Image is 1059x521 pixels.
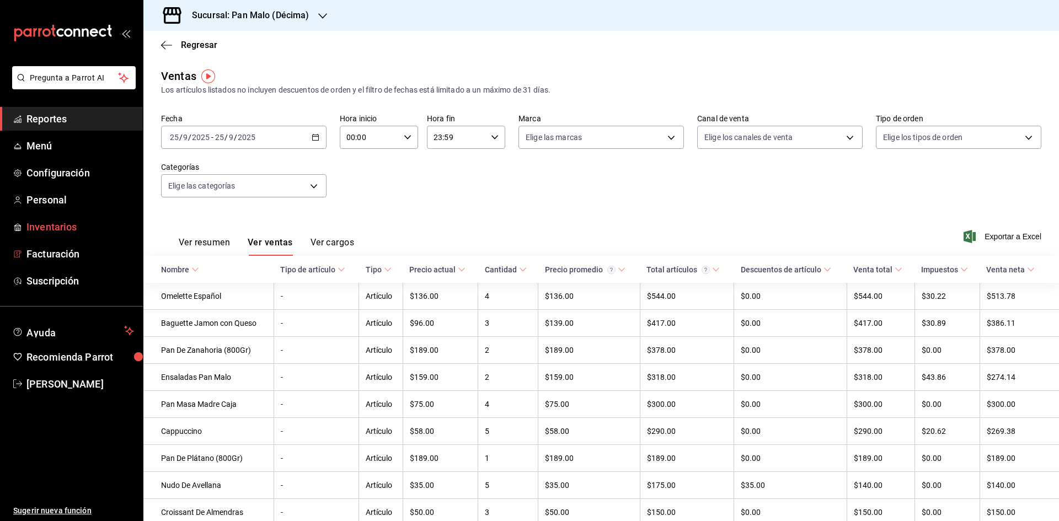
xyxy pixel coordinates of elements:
td: 3 [478,310,538,337]
td: 5 [478,472,538,499]
div: Precio promedio [545,265,616,274]
div: Venta neta [986,265,1025,274]
td: $35.00 [538,472,640,499]
td: Nudo De Avellana [143,472,274,499]
td: Artículo [359,337,403,364]
td: Pan Masa Madre Caja [143,391,274,418]
span: Elige los canales de venta [704,132,793,143]
span: / [224,133,228,142]
div: Precio actual [409,265,456,274]
a: Pregunta a Parrot AI [8,80,136,92]
div: Nombre [161,265,189,274]
img: Tooltip marker [201,69,215,83]
span: Pregunta a Parrot AI [30,72,119,84]
div: Venta total [853,265,892,274]
td: 1 [478,445,538,472]
span: Precio actual [409,265,466,274]
td: Artículo [359,391,403,418]
label: Categorías [161,163,327,171]
td: $189.00 [640,445,734,472]
td: $139.00 [538,310,640,337]
svg: Precio promedio = Total artículos / cantidad [607,266,616,274]
td: $0.00 [914,472,980,499]
span: Venta total [853,265,902,274]
td: $544.00 [847,283,914,310]
div: navigation tabs [179,237,354,256]
td: - [274,337,359,364]
td: $189.00 [403,445,478,472]
span: Ayuda [26,324,120,337]
td: $75.00 [538,391,640,418]
input: -- [215,133,224,142]
td: Artículo [359,445,403,472]
span: Menú [26,138,134,153]
td: - [274,472,359,499]
td: Ensaladas Pan Malo [143,364,274,391]
td: - [274,364,359,391]
span: Venta neta [986,265,1035,274]
td: $417.00 [847,310,914,337]
td: $159.00 [538,364,640,391]
td: $189.00 [847,445,914,472]
span: Recomienda Parrot [26,350,134,364]
td: Pan De Plátano (800Gr) [143,445,274,472]
td: $140.00 [847,472,914,499]
div: Total artículos [646,265,710,274]
span: / [179,133,183,142]
td: $300.00 [640,391,734,418]
div: Cantidad [485,265,517,274]
button: Regresar [161,40,217,50]
td: $58.00 [538,418,640,445]
td: $318.00 [640,364,734,391]
td: $140.00 [980,472,1059,499]
td: $0.00 [914,391,980,418]
span: Nombre [161,265,199,274]
input: ---- [237,133,256,142]
td: $189.00 [538,337,640,364]
td: Artículo [359,283,403,310]
label: Marca [518,115,684,122]
span: / [234,133,237,142]
td: $513.78 [980,283,1059,310]
td: - [274,310,359,337]
span: Precio promedio [545,265,625,274]
td: - [274,445,359,472]
td: $189.00 [538,445,640,472]
td: Artículo [359,472,403,499]
label: Tipo de orden [876,115,1041,122]
td: $378.00 [980,337,1059,364]
td: $290.00 [640,418,734,445]
td: $35.00 [403,472,478,499]
label: Fecha [161,115,327,122]
td: - [274,418,359,445]
span: Elige las marcas [526,132,582,143]
td: $75.00 [403,391,478,418]
td: 5 [478,418,538,445]
span: Facturación [26,246,134,261]
td: Artículo [359,310,403,337]
div: Los artículos listados no incluyen descuentos de orden y el filtro de fechas está limitado a un m... [161,84,1041,96]
input: -- [228,133,234,142]
span: Regresar [181,40,217,50]
div: Ventas [161,68,196,84]
td: $0.00 [734,445,847,472]
label: Hora fin [427,115,505,122]
span: Impuestos [921,265,968,274]
span: Inventarios [26,219,134,234]
div: Tipo [366,265,382,274]
td: $0.00 [734,418,847,445]
td: $136.00 [538,283,640,310]
button: Pregunta a Parrot AI [12,66,136,89]
td: $378.00 [640,337,734,364]
td: $0.00 [734,310,847,337]
span: Descuentos de artículo [741,265,831,274]
td: 2 [478,364,538,391]
span: / [188,133,191,142]
td: $290.00 [847,418,914,445]
td: 4 [478,283,538,310]
td: $136.00 [403,283,478,310]
input: -- [183,133,188,142]
div: Descuentos de artículo [741,265,821,274]
button: Exportar a Excel [966,230,1041,243]
span: Tipo de artículo [280,265,345,274]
